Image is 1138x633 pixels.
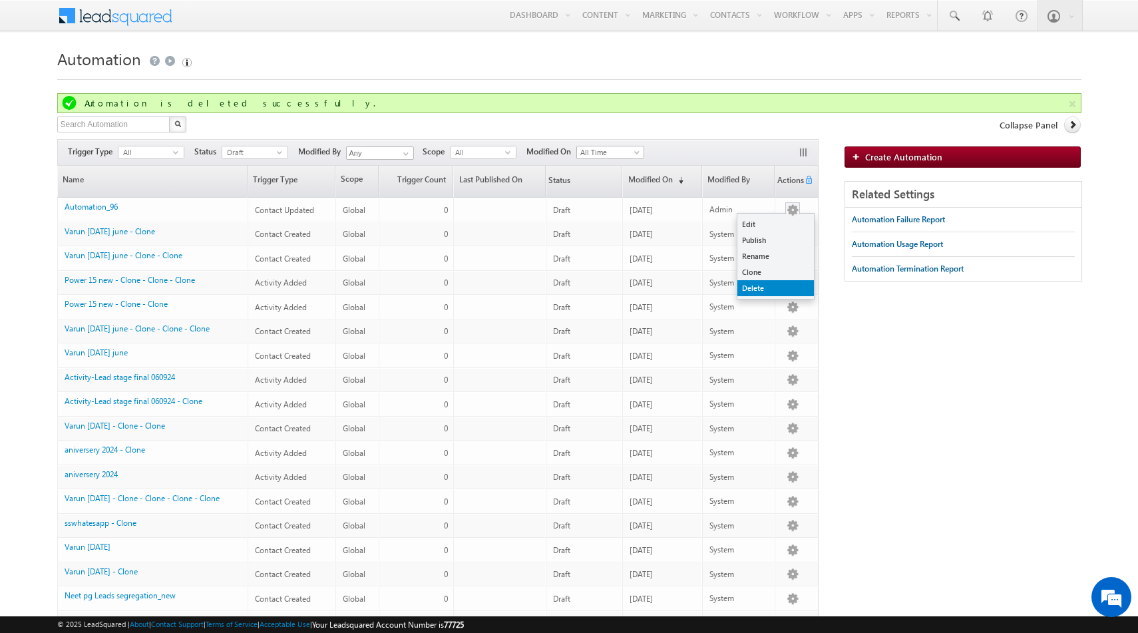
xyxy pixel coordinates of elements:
[343,472,365,482] span: Global
[709,520,769,532] div: System
[444,569,448,579] span: 0
[336,166,378,197] span: Scope
[553,302,570,312] span: Draft
[852,257,964,281] a: Automation Termination Report
[630,521,653,530] span: [DATE]
[709,544,769,556] div: System
[277,149,287,155] span: select
[173,149,184,155] span: select
[65,493,220,503] a: Varun [DATE] - Clone - Clone - Clone - Clone
[65,566,138,576] a: Varun [DATE] - Clone
[255,472,307,482] span: Activity Added
[630,326,653,336] span: [DATE]
[630,569,653,579] span: [DATE]
[65,299,168,309] a: Power 15 new - Clone - Clone
[65,250,182,260] a: Varun [DATE] june - Clone - Clone
[852,232,943,256] a: Automation Usage Report
[1000,119,1057,131] span: Collapse Panel
[118,146,173,158] span: All
[553,472,570,482] span: Draft
[576,146,644,159] a: All Time
[709,471,769,483] div: System
[852,263,964,275] div: Automation Termination Report
[553,423,570,433] span: Draft
[630,229,653,239] span: [DATE]
[312,620,464,630] span: Your Leadsquared Account Number is
[444,254,448,264] span: 0
[852,214,945,226] div: Automation Failure Report
[255,254,311,264] span: Contact Created
[553,326,570,336] span: Draft
[852,238,943,250] div: Automation Usage Report
[709,277,769,289] div: System
[255,326,311,336] span: Contact Created
[630,399,653,409] span: [DATE]
[630,254,653,264] span: [DATE]
[553,448,570,458] span: Draft
[444,448,448,458] span: 0
[709,592,769,604] div: System
[553,594,570,604] span: Draft
[255,278,307,288] span: Activity Added
[709,228,769,240] div: System
[553,497,570,507] span: Draft
[23,70,56,87] img: d_60004797649_company_0_60004797649
[709,495,769,507] div: System
[255,497,311,507] span: Contact Created
[709,423,769,435] div: System
[65,421,165,431] a: Varun [DATE] - Clone - Clone
[630,375,653,385] span: [DATE]
[181,410,242,428] em: Start Chat
[343,594,365,604] span: Global
[194,146,222,158] span: Status
[343,448,365,458] span: Global
[553,351,570,361] span: Draft
[444,423,448,433] span: 0
[65,445,145,455] a: aniversery 2024 - Clone
[298,146,346,158] span: Modified By
[255,521,311,530] span: Contact Created
[444,497,448,507] span: 0
[343,254,365,264] span: Global
[255,229,311,239] span: Contact Created
[260,620,310,628] a: Acceptable Use
[703,166,774,197] a: Modified By
[454,166,545,197] a: Last Published On
[865,151,942,162] span: Create Automation
[630,351,653,361] span: [DATE]
[630,278,653,288] span: [DATE]
[65,518,136,528] a: sswhatesapp - Clone
[737,280,814,296] a: Delete
[673,175,683,186] span: (sorted descending)
[577,146,640,158] span: All Time
[444,351,448,361] span: 0
[343,375,365,385] span: Global
[255,569,311,579] span: Contact Created
[218,7,250,39] div: Minimize live chat window
[444,229,448,239] span: 0
[852,208,945,232] a: Automation Failure Report
[343,399,365,409] span: Global
[255,448,307,458] span: Activity Added
[444,302,448,312] span: 0
[553,375,570,385] span: Draft
[553,254,570,264] span: Draft
[65,615,118,625] a: Automation_67
[255,302,307,312] span: Activity Added
[553,545,570,555] span: Draft
[709,349,769,361] div: System
[68,146,118,158] span: Trigger Type
[709,447,769,459] div: System
[65,469,118,479] a: aniversery 2024
[553,229,570,239] span: Draft
[546,167,570,196] span: Status
[444,399,448,409] span: 0
[444,521,448,530] span: 0
[630,302,653,312] span: [DATE]
[65,275,195,285] a: Power 15 new - Clone - Clone - Clone
[57,48,141,69] span: Automation
[130,620,149,628] a: About
[444,326,448,336] span: 0
[222,146,277,158] span: Draft
[737,216,814,232] a: Edit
